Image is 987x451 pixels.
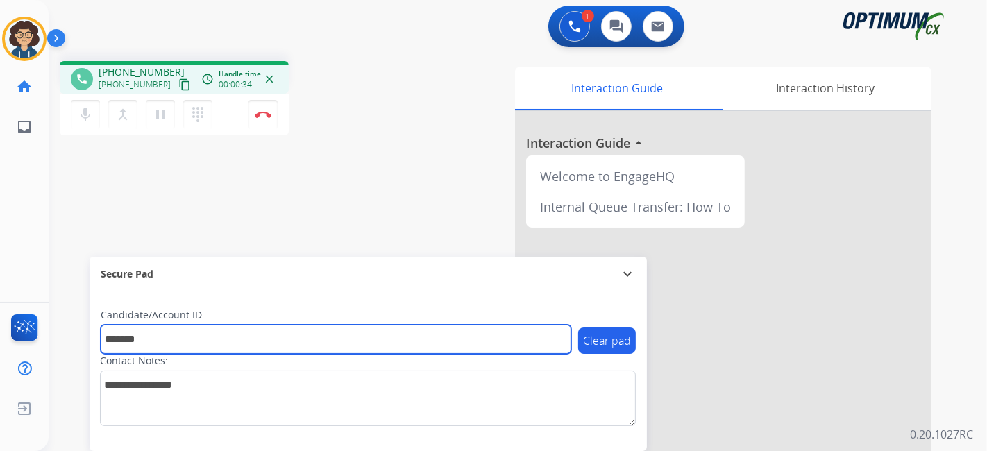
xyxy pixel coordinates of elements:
span: Secure Pad [101,267,153,281]
mat-icon: dialpad [189,106,206,123]
span: [PHONE_NUMBER] [99,79,171,90]
img: control [255,111,271,118]
mat-icon: home [16,78,33,95]
label: Contact Notes: [100,354,168,368]
p: 0.20.1027RC [910,426,973,443]
mat-icon: content_copy [178,78,191,91]
label: Candidate/Account ID: [101,308,205,322]
div: Interaction History [720,67,931,110]
mat-icon: pause [152,106,169,123]
img: avatar [5,19,44,58]
div: Interaction Guide [515,67,720,110]
div: Welcome to EngageHQ [532,161,739,192]
mat-icon: phone [76,73,88,85]
div: 1 [582,10,594,22]
mat-icon: mic [77,106,94,123]
mat-icon: close [263,73,276,85]
mat-icon: inbox [16,119,33,135]
mat-icon: access_time [201,73,214,85]
mat-icon: expand_more [619,266,636,282]
span: 00:00:34 [219,79,252,90]
span: [PHONE_NUMBER] [99,65,185,79]
mat-icon: merge_type [115,106,131,123]
button: Clear pad [578,327,636,354]
span: Handle time [219,69,261,79]
div: Internal Queue Transfer: How To [532,192,739,222]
